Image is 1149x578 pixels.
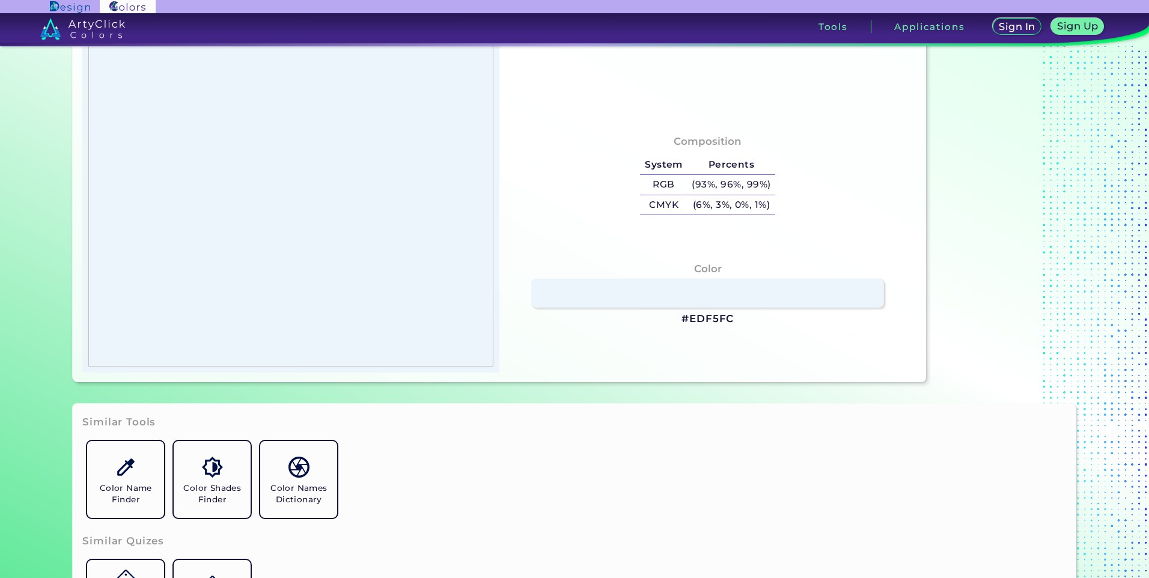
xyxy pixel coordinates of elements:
h5: (6%, 3%, 0%, 1%) [687,195,775,215]
a: Color Shades Finder [169,436,255,523]
a: Sign In [995,19,1040,34]
h5: (93%, 96%, 99%) [687,175,775,195]
h4: Composition [674,133,742,150]
h3: Tools [818,22,848,31]
h3: Applications [894,22,965,31]
h5: Sign Up [1059,22,1096,31]
a: Sign Up [1053,19,1102,34]
img: icon_color_names_dictionary.svg [288,457,309,478]
h3: Similar Quizes [82,534,164,549]
h5: Color Shades Finder [178,482,246,505]
h5: Color Name Finder [92,482,159,505]
h5: Sign In [1001,22,1034,31]
h5: RGB [640,175,687,195]
a: Color Name Finder [82,436,169,523]
a: Color Names Dictionary [255,436,342,523]
img: logo_artyclick_colors_white.svg [40,18,125,40]
img: icon_color_shades.svg [202,457,223,478]
img: ArtyClick Design logo [50,1,90,13]
h4: Color [694,260,722,278]
h5: CMYK [640,195,687,215]
h5: System [640,155,687,175]
h3: Similar Tools [82,415,156,430]
img: icon_color_name_finder.svg [115,457,136,478]
h5: Percents [687,155,775,175]
h3: #EDF5FC [681,312,734,326]
h5: Color Names Dictionary [265,482,332,505]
